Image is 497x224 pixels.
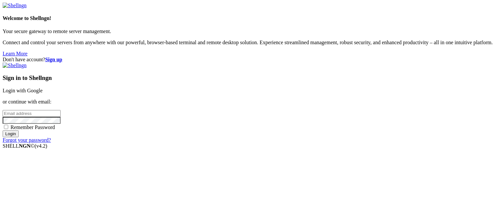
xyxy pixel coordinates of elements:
[3,88,43,93] a: Login with Google
[3,40,494,46] p: Connect and control your servers from anywhere with our powerful, browser-based terminal and remo...
[3,110,61,117] input: Email address
[4,125,8,129] input: Remember Password
[3,137,51,143] a: Forgot your password?
[3,99,494,105] p: or continue with email:
[3,3,27,9] img: Shellngn
[3,15,494,21] h4: Welcome to Shellngn!
[45,57,62,62] a: Sign up
[19,143,31,149] b: NGN
[3,74,494,82] h3: Sign in to Shellngn
[3,130,19,137] input: Login
[3,143,47,149] span: SHELL ©
[10,124,55,130] span: Remember Password
[3,63,27,68] img: Shellngn
[3,51,28,56] a: Learn More
[3,28,494,34] p: Your secure gateway to remote server management.
[3,57,494,63] div: Don't have account?
[35,143,48,149] span: 4.2.0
